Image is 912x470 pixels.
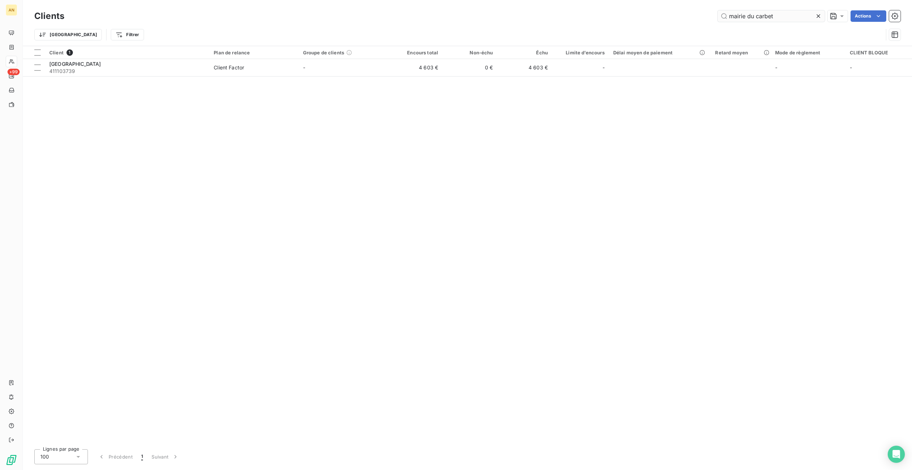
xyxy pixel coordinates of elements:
[214,50,294,55] div: Plan de relance
[775,64,777,70] span: -
[388,59,442,76] td: 4 603 €
[66,49,73,56] span: 1
[303,64,305,70] span: -
[40,453,49,460] span: 100
[49,61,101,67] span: [GEOGRAPHIC_DATA]
[715,50,767,55] div: Retard moyen
[111,29,144,40] button: Filtrer
[718,10,825,22] input: Rechercher
[850,50,908,55] div: CLIENT BLOQUE
[34,10,64,23] h3: Clients
[137,449,147,464] button: 1
[6,4,17,16] div: AN
[147,449,183,464] button: Suivant
[851,10,886,22] button: Actions
[888,446,905,463] div: Open Intercom Messenger
[775,50,841,55] div: Mode de règlement
[49,50,64,55] span: Client
[603,64,605,71] span: -
[49,68,205,75] span: 411103739
[34,29,102,40] button: [GEOGRAPHIC_DATA]
[303,50,345,55] span: Groupe de clients
[447,50,493,55] div: Non-échu
[6,454,17,466] img: Logo LeanPay
[392,50,438,55] div: Encours total
[141,453,143,460] span: 1
[556,50,605,55] div: Limite d’encours
[850,64,852,70] span: -
[442,59,497,76] td: 0 €
[613,50,707,55] div: Délai moyen de paiement
[94,449,137,464] button: Précédent
[8,69,20,75] span: +99
[502,50,548,55] div: Échu
[214,64,244,71] div: Client Factor
[497,59,552,76] td: 4 603 €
